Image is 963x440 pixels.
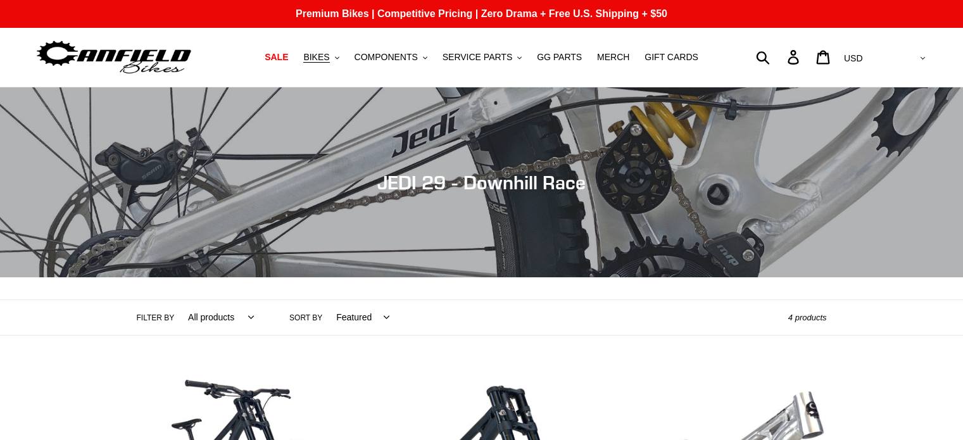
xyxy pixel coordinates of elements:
label: Sort by [289,312,322,324]
a: GG PARTS [531,49,588,66]
span: JEDI 29 - Downhill Race [377,171,586,194]
input: Search [763,43,795,71]
span: COMPONENTS [355,52,418,63]
label: Filter by [137,312,175,324]
span: GIFT CARDS [645,52,698,63]
button: BIKES [297,49,345,66]
span: MERCH [597,52,629,63]
span: SERVICE PARTS [443,52,512,63]
button: COMPONENTS [348,49,434,66]
span: BIKES [303,52,329,63]
span: SALE [265,52,288,63]
span: GG PARTS [537,52,582,63]
button: SERVICE PARTS [436,49,528,66]
img: Canfield Bikes [35,37,193,77]
a: MERCH [591,49,636,66]
span: 4 products [788,313,827,322]
a: SALE [258,49,294,66]
a: GIFT CARDS [638,49,705,66]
